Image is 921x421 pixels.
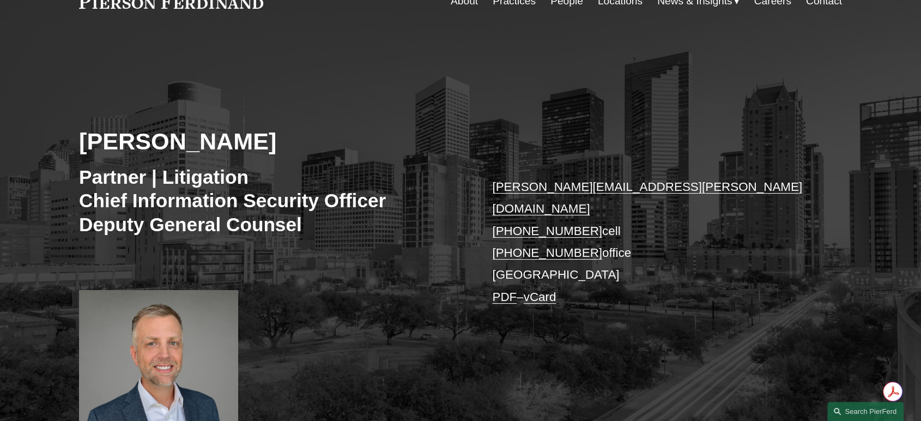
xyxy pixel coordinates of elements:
a: PDF [492,290,517,304]
h2: [PERSON_NAME] [79,127,460,155]
a: vCard [524,290,556,304]
a: [PHONE_NUMBER] [492,246,602,260]
a: Search this site [827,402,904,421]
p: cell office [GEOGRAPHIC_DATA] – [492,176,810,308]
a: [PERSON_NAME][EMAIL_ADDRESS][PERSON_NAME][DOMAIN_NAME] [492,180,802,215]
h3: Partner | Litigation Chief Information Security Officer Deputy General Counsel [79,165,460,237]
a: [PHONE_NUMBER] [492,224,602,238]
